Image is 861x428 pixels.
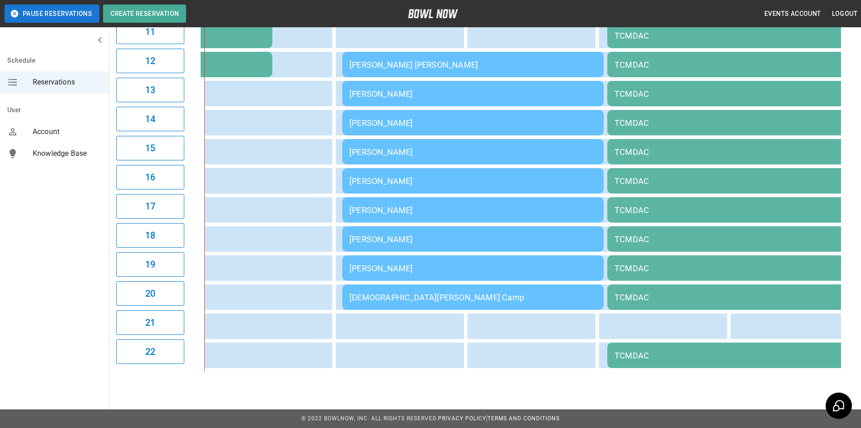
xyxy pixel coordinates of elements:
h6: 16 [145,170,155,184]
span: Reservations [33,77,102,88]
div: [PERSON_NAME] [349,89,596,99]
button: 22 [116,339,184,364]
button: 17 [116,194,184,219]
span: Knowledge Base [33,148,102,159]
div: [PERSON_NAME] [349,264,596,273]
a: Terms and Conditions [487,415,560,422]
span: Account [33,126,102,137]
h6: 20 [145,286,155,301]
button: Logout [828,5,861,22]
button: 19 [116,252,184,277]
button: 14 [116,107,184,131]
h6: 18 [145,228,155,243]
div: [PERSON_NAME] [349,118,596,128]
button: 21 [116,310,184,335]
div: [PERSON_NAME] [349,234,596,244]
button: 18 [116,223,184,248]
button: 16 [116,165,184,189]
h6: 22 [145,344,155,359]
h6: 11 [145,25,155,39]
button: Create Reservation [103,5,186,23]
button: Events Account [761,5,825,22]
button: 11 [116,20,184,44]
div: [PERSON_NAME] [349,147,596,157]
span: © 2022 BowlNow, Inc. All Rights Reserved. [301,415,438,422]
h6: 15 [145,141,155,155]
a: Privacy Policy [438,415,486,422]
h6: 17 [145,199,155,214]
button: 13 [116,78,184,102]
img: logo [408,9,458,18]
h6: 19 [145,257,155,272]
div: [PERSON_NAME] [PERSON_NAME] [349,60,596,70]
button: 15 [116,136,184,160]
h6: 13 [145,83,155,97]
div: [PERSON_NAME] [349,176,596,186]
div: [DEMOGRAPHIC_DATA][PERSON_NAME] Camp [349,293,596,302]
button: 12 [116,49,184,73]
h6: 21 [145,315,155,330]
h6: 12 [145,54,155,68]
div: [PERSON_NAME] [349,205,596,215]
button: 20 [116,281,184,306]
h6: 14 [145,112,155,126]
button: Pause Reservations [5,5,99,23]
